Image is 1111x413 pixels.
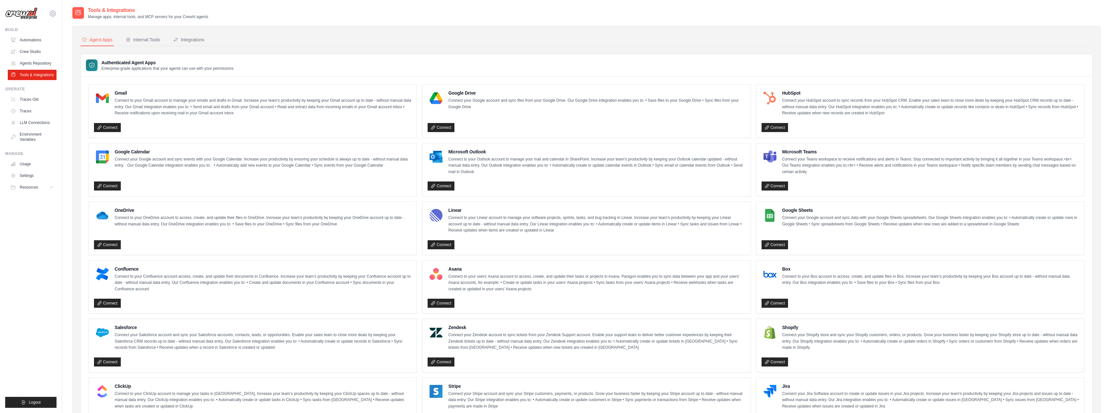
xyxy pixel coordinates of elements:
[5,7,37,20] img: Logo
[96,92,109,105] img: Gmail Logo
[428,240,454,249] a: Connect
[8,106,57,116] a: Traces
[782,274,1079,286] p: Connect to your Box account to access, create, and update files in Box. Increase your team’s prod...
[782,332,1079,351] p: Connect your Shopify store and sync your Shopify customers, orders, or products. Grow your busine...
[430,326,442,339] img: Zendesk Logo
[115,274,411,293] p: Connect to your Confluence account access, create, and update their documents in Confluence. Incr...
[5,151,57,156] div: Manage
[448,274,745,293] p: Connect to your users’ Asana account to access, create, and update their tasks or projects in Asa...
[782,90,1079,96] h4: HubSpot
[762,240,788,249] a: Connect
[448,98,745,110] p: Connect your Google account and sync files from your Google Drive. Our Google Drive integration e...
[8,35,57,45] a: Automations
[115,98,411,117] p: Connect to your Gmail account to manage your emails and drafts in Gmail. Increase your team’s pro...
[94,357,121,367] a: Connect
[782,324,1079,331] h4: Shopify
[448,266,745,272] h4: Asana
[94,181,121,191] a: Connect
[448,215,745,234] p: Connect to your Linear account to manage your software projects, sprints, tasks, and bug tracking...
[96,209,109,222] img: OneDrive Logo
[115,156,411,169] p: Connect your Google account and sync events with your Google Calendar. Increase your productivity...
[8,46,57,57] a: Crew Studio
[428,181,454,191] a: Connect
[94,299,121,308] a: Connect
[115,90,411,96] h4: Gmail
[762,181,788,191] a: Connect
[115,149,411,155] h4: Google Calendar
[96,268,109,281] img: Confluence Logo
[448,324,745,331] h4: Zendesk
[448,391,745,410] p: Connect your Stripe account and sync your Stripe customers, payments, or products. Grow your busi...
[448,149,745,155] h4: Microsoft Outlook
[94,123,121,132] a: Connect
[101,66,234,71] p: Enterprise-grade applications that your agents can use with your permissions
[763,268,776,281] img: Box Logo
[115,207,411,213] h4: OneDrive
[115,383,411,389] h4: ClickUp
[5,87,57,92] div: Operate
[782,149,1079,155] h4: Microsoft Teams
[448,90,745,96] h4: Google Drive
[115,324,411,331] h4: Salesforce
[448,156,745,175] p: Connect to your Outlook account to manage your mail and calendar in SharePoint. Increase your tea...
[96,385,109,398] img: ClickUp Logo
[96,326,109,339] img: Salesforce Logo
[428,299,454,308] a: Connect
[763,150,776,163] img: Microsoft Teams Logo
[88,14,208,19] p: Manage apps, internal tools, and MCP servers for your CrewAI agents
[782,215,1079,227] p: Connect your Google account and sync data with your Google Sheets spreadsheets. Our Google Sheets...
[124,34,161,46] button: Internal Tools
[430,385,442,398] img: Stripe Logo
[763,385,776,398] img: Jira Logo
[782,98,1079,117] p: Connect your HubSpot account to sync records from your HubSpot CRM. Enable your sales team to clo...
[173,36,204,43] div: Integrations
[8,182,57,192] button: Resources
[762,123,788,132] a: Connect
[8,170,57,181] a: Settings
[763,209,776,222] img: Google Sheets Logo
[782,266,1079,272] h4: Box
[29,400,41,405] span: Logout
[126,36,160,43] div: Internal Tools
[763,326,776,339] img: Shopify Logo
[115,215,411,227] p: Connect to your OneDrive account to access, create, and update their files in OneDrive. Increase ...
[8,58,57,68] a: Agents Repository
[172,34,206,46] button: Integrations
[448,332,745,351] p: Connect your Zendesk account to sync tickets from your Zendesk Support account. Enable your suppo...
[101,59,234,66] h3: Authenticated Agent Apps
[8,70,57,80] a: Tools & Integrations
[448,207,745,213] h4: Linear
[5,397,57,408] button: Logout
[782,207,1079,213] h4: Google Sheets
[20,185,38,190] span: Resources
[762,357,788,367] a: Connect
[88,6,208,14] h2: Tools & Integrations
[5,27,57,32] div: Build
[8,94,57,105] a: Traces Old
[430,150,442,163] img: Microsoft Outlook Logo
[448,383,745,389] h4: Stripe
[430,268,442,281] img: Asana Logo
[428,357,454,367] a: Connect
[762,299,788,308] a: Connect
[430,92,442,105] img: Google Drive Logo
[430,209,442,222] img: Linear Logo
[428,123,454,132] a: Connect
[8,129,57,145] a: Environment Variables
[115,332,411,351] p: Connect your Salesforce account and sync your Salesforce accounts, contacts, leads, or opportunit...
[96,150,109,163] img: Google Calendar Logo
[115,266,411,272] h4: Confluence
[115,391,411,410] p: Connect to your ClickUp account to manage your tasks in [GEOGRAPHIC_DATA]. Increase your team’s p...
[8,159,57,169] a: Usage
[763,92,776,105] img: HubSpot Logo
[782,383,1079,389] h4: Jira
[94,240,121,249] a: Connect
[782,391,1079,410] p: Connect your Jira Software account to create or update issues in your Jira projects. Increase you...
[782,156,1079,175] p: Connect your Teams workspace to receive notifications and alerts in Teams. Stay connected to impo...
[80,34,114,46] button: Agent Apps
[82,36,113,43] div: Agent Apps
[8,118,57,128] a: LLM Connections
